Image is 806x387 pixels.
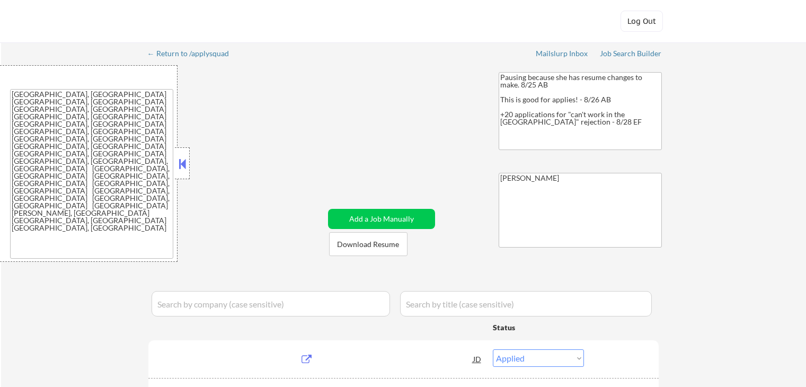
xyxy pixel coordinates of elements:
input: Search by company (case sensitive) [152,291,390,316]
button: Download Resume [329,232,408,256]
a: Mailslurp Inbox [536,49,589,60]
div: ← Return to /applysquad [147,50,239,57]
div: Status [493,318,584,337]
button: Log Out [621,11,663,32]
div: Mailslurp Inbox [536,50,589,57]
a: ← Return to /applysquad [147,49,239,60]
a: Job Search Builder [600,49,662,60]
button: Add a Job Manually [328,209,435,229]
div: JD [472,349,483,368]
div: Job Search Builder [600,50,662,57]
input: Search by title (case sensitive) [400,291,652,316]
